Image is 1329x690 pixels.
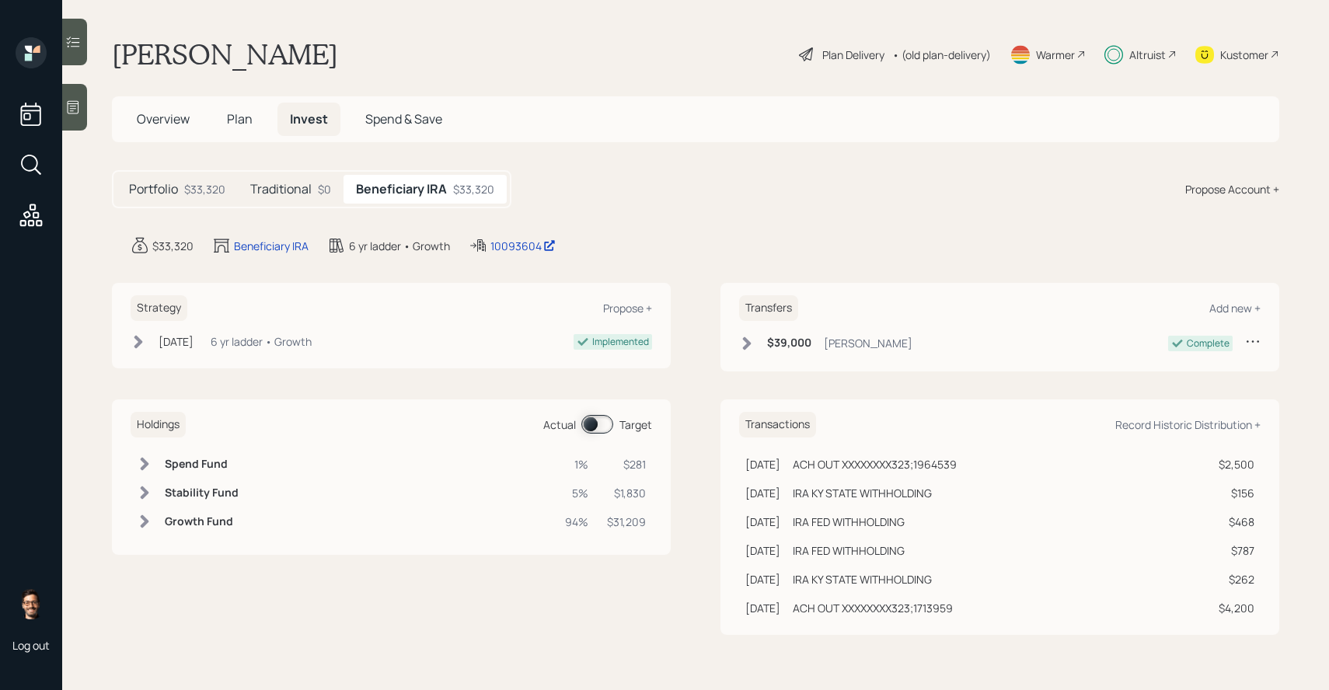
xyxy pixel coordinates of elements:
div: [DATE] [745,542,780,559]
div: 6 yr ladder • Growth [211,333,312,350]
h6: Holdings [131,412,186,437]
div: Warmer [1036,47,1075,63]
div: Complete [1187,336,1230,350]
div: • (old plan-delivery) [892,47,991,63]
div: Log out [12,638,50,653]
div: Kustomer [1220,47,1268,63]
h5: Traditional [250,182,312,197]
div: Propose Account + [1185,181,1279,197]
span: Invest [290,110,328,127]
h6: Transactions [739,412,816,437]
div: $468 [1219,514,1254,530]
div: IRA KY STATE WITHHOLDING [793,571,932,587]
span: Overview [137,110,190,127]
span: Plan [227,110,253,127]
div: Plan Delivery [822,47,884,63]
div: $0 [318,181,331,197]
h5: Portfolio [129,182,178,197]
span: Spend & Save [365,110,442,127]
div: [DATE] [745,485,780,501]
h5: Beneficiary IRA [356,182,447,197]
div: [DATE] [745,571,780,587]
div: ACH OUT XXXXXXXX323;1713959 [793,600,953,616]
div: Implemented [592,335,649,349]
div: $2,500 [1219,456,1254,472]
div: [DATE] [745,514,780,530]
div: $31,209 [607,514,646,530]
img: sami-boghos-headshot.png [16,588,47,619]
div: ACH OUT XXXXXXXX323;1964539 [793,456,957,472]
div: $1,830 [607,485,646,501]
h6: Growth Fund [165,515,239,528]
div: Beneficiary IRA [234,238,309,254]
div: IRA FED WITHHOLDING [793,514,905,530]
div: IRA KY STATE WITHHOLDING [793,485,932,501]
div: Record Historic Distribution + [1115,417,1261,432]
h6: Strategy [131,295,187,321]
div: 1% [565,456,588,472]
div: 94% [565,514,588,530]
div: IRA FED WITHHOLDING [793,542,905,559]
div: $33,320 [453,181,494,197]
div: $787 [1219,542,1254,559]
div: $281 [607,456,646,472]
div: [DATE] [159,333,194,350]
div: $33,320 [184,181,225,197]
h6: Spend Fund [165,458,239,471]
div: Actual [543,416,576,433]
h6: $39,000 [767,336,811,350]
div: $33,320 [152,238,194,254]
div: [DATE] [745,600,780,616]
div: Altruist [1129,47,1166,63]
div: 5% [565,485,588,501]
div: Propose + [603,301,652,315]
div: [DATE] [745,456,780,472]
div: 6 yr ladder • Growth [349,238,450,254]
div: Add new + [1209,301,1261,315]
div: Target [619,416,652,433]
div: 10093604 [490,238,556,254]
h6: Stability Fund [165,486,239,500]
div: $262 [1219,571,1254,587]
div: [PERSON_NAME] [824,335,912,351]
div: $4,200 [1219,600,1254,616]
h1: [PERSON_NAME] [112,37,338,71]
div: $156 [1219,485,1254,501]
h6: Transfers [739,295,798,321]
